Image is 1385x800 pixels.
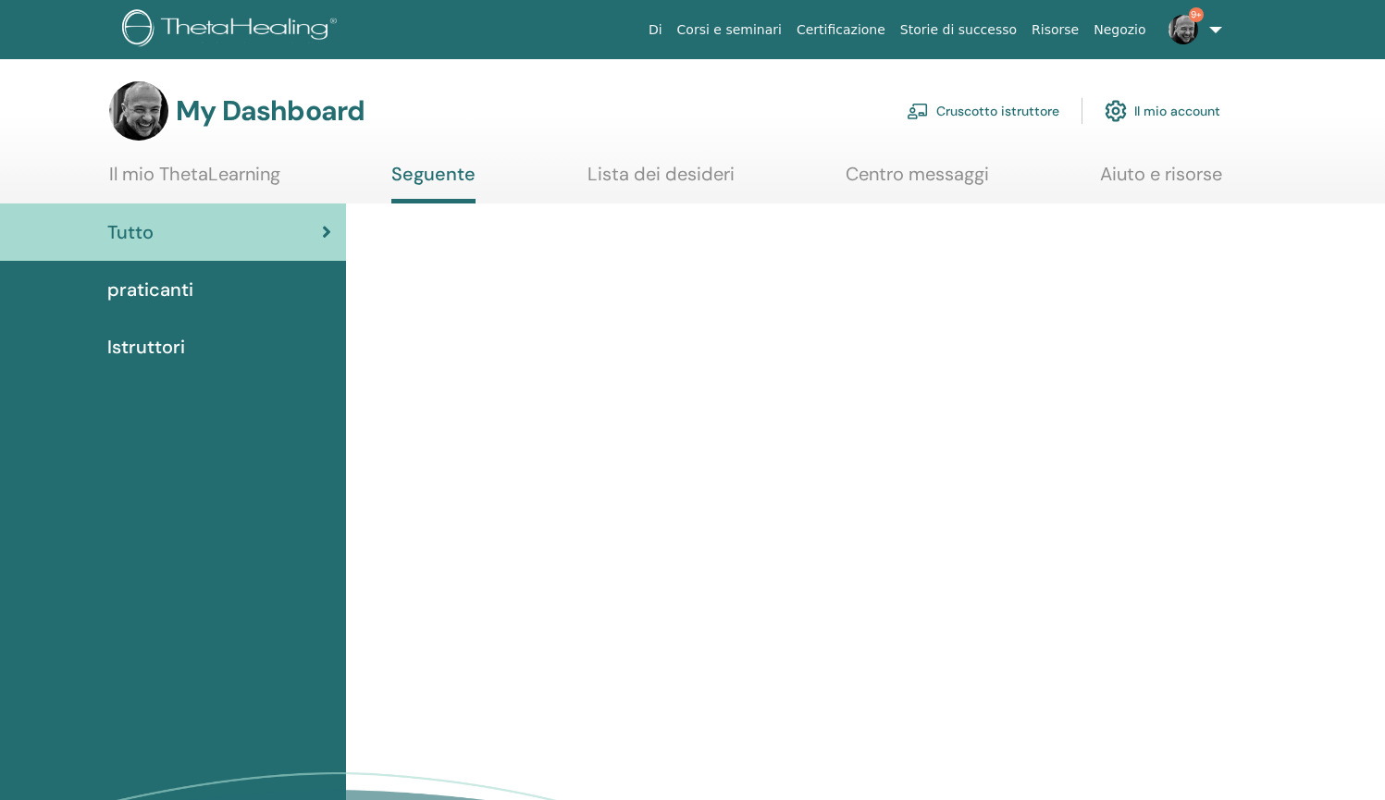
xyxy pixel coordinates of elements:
a: Aiuto e risorse [1100,163,1222,199]
a: Risorse [1024,13,1086,47]
a: Il mio account [1105,91,1220,131]
a: Storie di successo [893,13,1024,47]
a: Seguente [391,163,476,203]
img: cog.svg [1105,95,1127,127]
a: Certificazione [789,13,893,47]
span: 9+ [1189,7,1204,22]
span: praticanti [107,276,193,303]
a: Corsi e seminari [670,13,789,47]
a: Il mio ThetaLearning [109,163,280,199]
a: Di [641,13,670,47]
img: default.jpg [1169,15,1198,44]
span: Istruttori [107,333,185,361]
a: Centro messaggi [846,163,989,199]
img: chalkboard-teacher.svg [907,103,929,119]
a: Cruscotto istruttore [907,91,1059,131]
span: Tutto [107,218,154,246]
img: default.jpg [109,81,168,141]
a: Lista dei desideri [587,163,735,199]
h3: My Dashboard [176,94,365,128]
a: Negozio [1086,13,1153,47]
img: logo.png [122,9,343,51]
